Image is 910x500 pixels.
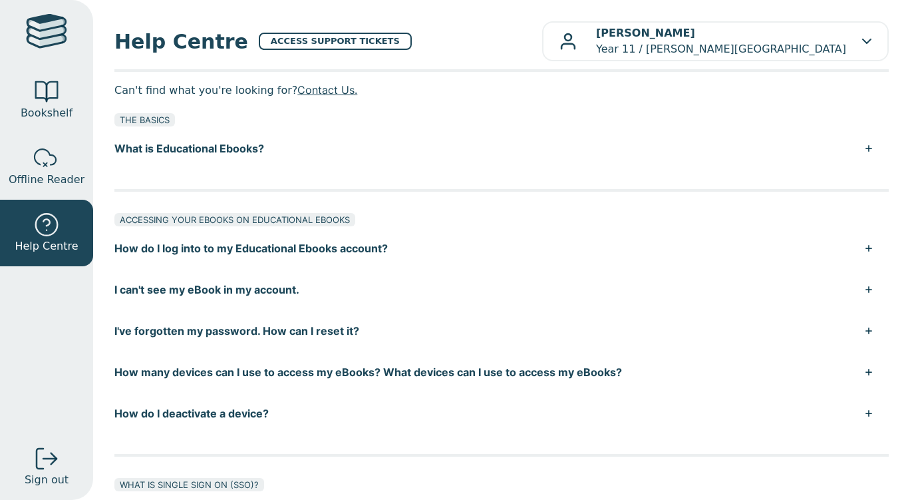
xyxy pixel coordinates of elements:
b: [PERSON_NAME] [596,27,695,39]
button: I've forgotten my password. How can I reset it? [114,310,889,352]
span: Bookshelf [21,105,73,121]
span: Help Centre [114,27,248,57]
p: Can't find what you're looking for? [114,80,889,100]
button: How do I deactivate a device? [114,393,889,434]
button: I can't see my eBook in my account. [114,269,889,310]
div: WHAT IS SINGLE SIGN ON (SSO)? [114,478,264,491]
button: How many devices can I use to access my eBooks? What devices can I use to access my eBooks? [114,352,889,393]
button: How do I log into to my Educational Ebooks account? [114,228,889,269]
div: THE BASICS [114,113,175,126]
p: Year 11 / [PERSON_NAME][GEOGRAPHIC_DATA] [596,25,846,57]
button: [PERSON_NAME]Year 11 / [PERSON_NAME][GEOGRAPHIC_DATA] [542,21,889,61]
button: What is Educational Ebooks? [114,128,889,169]
a: Contact Us. [297,83,357,97]
span: Offline Reader [9,172,84,188]
span: Sign out [25,472,69,488]
span: Help Centre [15,238,78,254]
div: ACCESSING YOUR EBOOKS ON EDUCATIONAL EBOOKS [114,213,355,226]
a: ACCESS SUPPORT TICKETS [259,33,412,50]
